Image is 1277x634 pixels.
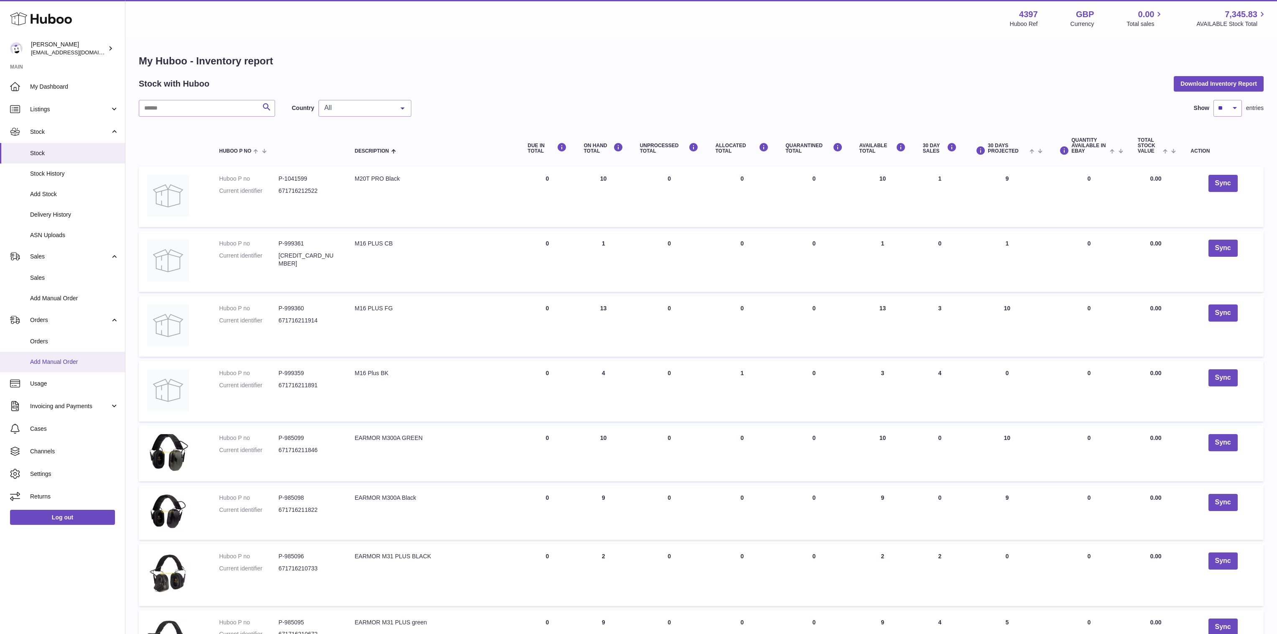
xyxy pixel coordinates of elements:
[851,486,915,540] td: 9
[914,296,965,357] td: 3
[851,361,915,422] td: 3
[30,231,119,239] span: ASN Uploads
[30,337,119,345] span: Orders
[1196,20,1267,28] span: AVAILABLE Stock Total
[278,369,338,377] dd: P-999359
[914,544,965,606] td: 2
[965,361,1049,422] td: 0
[632,166,707,227] td: 0
[965,231,1049,292] td: 1
[278,175,338,183] dd: P-1041599
[219,369,278,377] dt: Huboo P no
[1127,9,1164,28] a: 0.00 Total sales
[851,426,915,482] td: 10
[219,506,278,514] dt: Current identifier
[1150,494,1161,501] span: 0.00
[322,104,394,112] span: All
[914,426,965,482] td: 0
[30,274,119,282] span: Sales
[914,361,965,422] td: 4
[965,166,1049,227] td: 9
[632,231,707,292] td: 0
[632,426,707,482] td: 0
[278,494,338,502] dd: P-985098
[519,544,575,606] td: 0
[707,486,777,540] td: 0
[519,231,575,292] td: 0
[30,105,110,113] span: Listings
[914,486,965,540] td: 0
[1174,76,1264,91] button: Download Inventory Report
[575,166,631,227] td: 10
[30,358,119,366] span: Add Manual Order
[632,361,707,422] td: 0
[1208,240,1238,257] button: Sync
[1225,9,1257,20] span: 7,345.83
[519,361,575,422] td: 0
[1049,296,1129,357] td: 0
[219,565,278,573] dt: Current identifier
[575,361,631,422] td: 4
[278,446,338,454] dd: 671716211846
[914,231,965,292] td: 0
[219,552,278,560] dt: Huboo P no
[30,493,119,501] span: Returns
[278,381,338,389] dd: 671716211891
[851,296,915,357] td: 13
[707,296,777,357] td: 0
[30,316,110,324] span: Orders
[1071,138,1108,154] span: Quantity Available in eBay
[278,252,338,268] dd: [CREDIT_CARD_NUMBER]
[1196,9,1267,28] a: 7,345.83 AVAILABLE Stock Total
[812,240,816,247] span: 0
[139,54,1264,68] h1: My Huboo - Inventory report
[1150,553,1161,560] span: 0.00
[355,494,511,502] div: EARMOR M300A Black
[575,296,631,357] td: 13
[632,296,707,357] td: 0
[707,166,777,227] td: 0
[219,187,278,195] dt: Current identifier
[812,435,816,441] span: 0
[914,166,965,227] td: 1
[278,434,338,442] dd: P-985099
[147,240,189,281] img: product image
[707,544,777,606] td: 0
[278,240,338,248] dd: P-999361
[30,211,119,219] span: Delivery History
[147,369,189,411] img: product image
[355,434,511,442] div: EARMOR M300A GREEN
[965,296,1049,357] td: 10
[292,104,314,112] label: Country
[1138,138,1161,154] span: Total stock value
[355,148,389,154] span: Description
[965,486,1049,540] td: 9
[278,317,338,325] dd: 671716211914
[859,143,906,154] div: AVAILABLE Total
[219,304,278,312] dt: Huboo P no
[30,190,119,198] span: Add Stock
[30,294,119,302] span: Add Manual Order
[1010,20,1038,28] div: Huboo Ref
[584,143,623,154] div: ON HAND Total
[812,305,816,312] span: 0
[219,175,278,183] dt: Huboo P no
[219,381,278,389] dt: Current identifier
[1049,166,1129,227] td: 0
[851,231,915,292] td: 1
[31,49,123,56] span: [EMAIL_ADDRESS][DOMAIN_NAME]
[219,619,278,626] dt: Huboo P no
[1208,304,1238,322] button: Sync
[812,494,816,501] span: 0
[1150,240,1161,247] span: 0.00
[1208,175,1238,192] button: Sync
[30,402,110,410] span: Invoicing and Payments
[812,619,816,626] span: 0
[575,231,631,292] td: 1
[519,486,575,540] td: 0
[219,317,278,325] dt: Current identifier
[1246,104,1264,112] span: entries
[30,470,119,478] span: Settings
[575,426,631,482] td: 10
[1049,544,1129,606] td: 0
